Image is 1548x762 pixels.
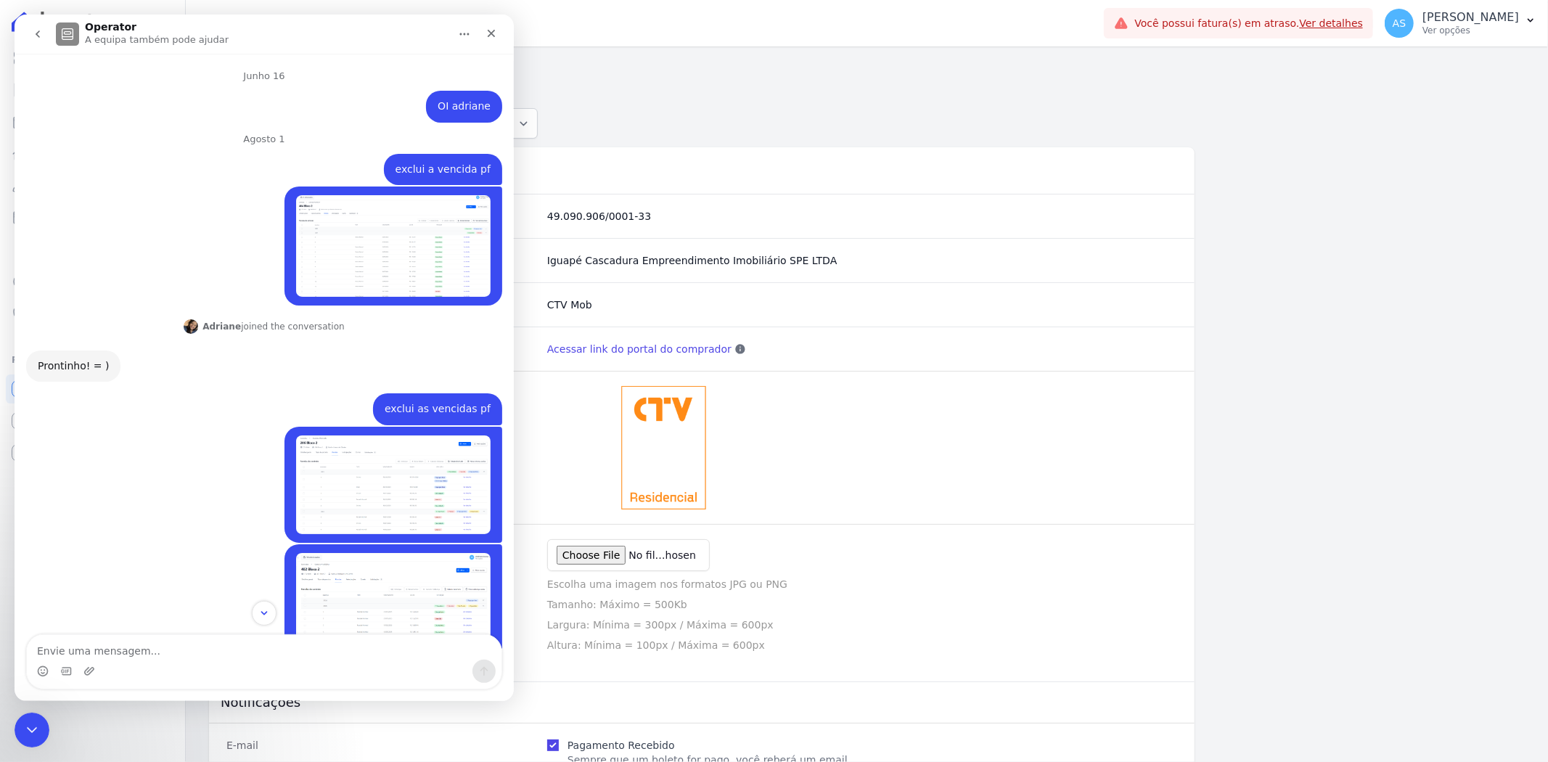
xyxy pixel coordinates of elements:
div: Andreza diz… [12,379,488,412]
a: Acessar link do portal do comprador [547,342,732,356]
button: Início [436,6,464,33]
iframe: Intercom live chat [15,15,514,701]
div: Junho 16 [12,57,488,76]
dd: CTV Mob [547,298,1177,312]
p: Tamanho: Máximo = 500Kb [547,597,1177,612]
span: Você possui fatura(s) em atraso. [1134,16,1363,31]
div: OI adriane [423,85,476,99]
p: Altura: Mínima = 100px / Máxima = 600px [547,638,1177,652]
button: Seletor de Gif [46,651,57,663]
dd: 49.090.906/0001-33 [547,209,1177,224]
textarea: Envie uma mensagem... [12,620,487,645]
div: exclui as vencidas pf [359,379,488,411]
h3: Notificações [221,694,1183,711]
img: Profile image for Adriane [169,305,184,319]
a: Ver detalhes [1300,17,1364,29]
div: Prontinho! = ) [23,345,94,359]
h2: Seu Empreendimento [209,61,1525,87]
p: [PERSON_NAME] [1422,10,1519,25]
div: Adriane diz… [12,336,488,380]
div: joined the conversation [188,306,330,319]
dd: Iguapé Cascadura Empreendimento Imobiliário SPE LTDA [547,253,1177,268]
h3: Informações Básicas [226,162,1177,179]
a: Parcelas [6,107,179,136]
div: Andreza diz… [12,139,488,173]
a: Minha Carteira [6,203,179,232]
b: Adriane [188,307,226,317]
img: mob01@300x-1024x543.png [547,386,779,509]
div: OI adriane [411,76,488,108]
div: Andreza diz… [12,76,488,120]
a: Negativação [6,299,179,328]
a: Recebíveis [6,374,179,403]
label: Pagamento Recebido [568,740,675,751]
div: Plataformas [12,351,173,369]
button: Carregar anexo [69,651,81,663]
div: Agosto 1 [12,120,488,139]
div: exclui as vencidas pf [370,388,476,402]
p: Ver opções [1422,25,1519,36]
a: Lotes [6,139,179,168]
a: Conta Hent [6,406,179,435]
div: exclui a vencida pf [381,148,476,163]
div: exclui a vencida pf [369,139,488,171]
p: A equipa também pode ajudar [70,18,214,33]
iframe: Intercom live chat [15,713,49,747]
button: Enviar mensagem… [458,645,481,668]
a: Crédito [6,267,179,296]
a: Contratos [6,75,179,105]
p: Largura: Mínima = 300px / Máxima = 600px [547,618,1177,632]
div: Andreza diz… [12,530,488,642]
div: Adriane diz… [12,303,488,336]
div: Prontinho! = ) [12,336,106,368]
a: Clientes [6,171,179,200]
div: Andreza diz… [12,172,488,302]
span: AS [1393,18,1406,28]
div: Andreza diz… [12,412,488,530]
button: Scroll to bottom [237,586,262,611]
button: AS [PERSON_NAME] Ver opções [1373,3,1548,44]
a: Visão Geral [6,44,179,73]
div: Fechar [464,6,490,32]
p: Escolha uma imagem nos formatos JPG ou PNG [547,577,1177,591]
button: Seletor de emoji [22,651,34,663]
a: Transferências [6,235,179,264]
